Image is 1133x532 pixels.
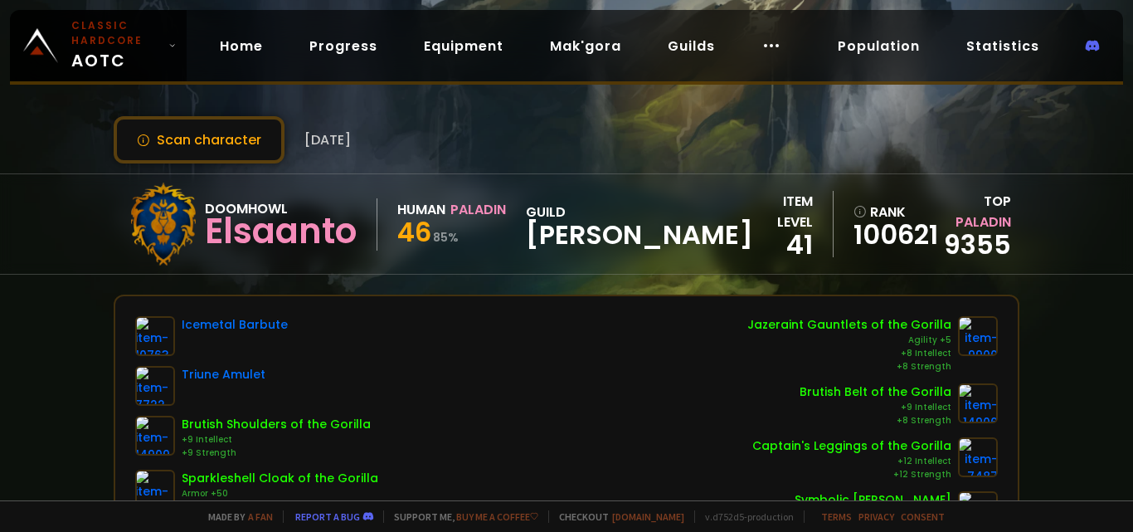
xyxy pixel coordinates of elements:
[936,191,1011,232] div: Top
[182,433,371,447] div: +9 Intellect
[450,199,506,220] div: Paladin
[752,468,951,481] div: +12 Strength
[205,198,357,219] div: Doomhowl
[958,437,998,477] img: item-7487
[747,360,951,373] div: +8 Strength
[135,366,175,406] img: item-7722
[114,116,284,164] button: Scan character
[10,10,187,81] a: Classic HardcoreAOTC
[397,199,445,220] div: Human
[795,491,951,509] div: Symbolic [PERSON_NAME]
[182,447,371,460] div: +9 Strength
[248,510,273,523] a: a fan
[526,222,753,247] span: [PERSON_NAME]
[800,414,951,427] div: +8 Strength
[198,510,273,523] span: Made by
[800,401,951,414] div: +9 Intellect
[944,226,1011,263] a: 9355
[753,232,813,257] div: 41
[526,202,753,247] div: guild
[456,510,538,523] a: Buy me a coffee
[858,510,894,523] a: Privacy
[752,455,951,468] div: +12 Intellect
[207,29,276,63] a: Home
[182,316,288,334] div: Icemetal Barbute
[612,510,684,523] a: [DOMAIN_NAME]
[956,212,1011,232] span: Paladin
[824,29,933,63] a: Population
[958,316,998,356] img: item-9900
[654,29,728,63] a: Guilds
[853,222,927,247] a: 100621
[205,219,357,244] div: Elsaanto
[694,510,794,523] span: v. d752d5 - production
[537,29,635,63] a: Mak'gora
[958,383,998,423] img: item-14906
[800,383,951,401] div: Brutish Belt of the Gorilla
[747,334,951,347] div: Agility +5
[295,510,360,523] a: Report a bug
[411,29,517,63] a: Equipment
[71,18,162,48] small: Classic Hardcore
[135,416,175,456] img: item-14909
[548,510,684,523] span: Checkout
[304,129,351,150] span: [DATE]
[182,416,371,433] div: Brutish Shoulders of the Gorilla
[135,470,175,510] img: item-15579
[747,316,951,334] div: Jazeraint Gauntlets of the Gorilla
[753,191,813,232] div: item level
[182,366,265,383] div: Triune Amulet
[821,510,852,523] a: Terms
[296,29,391,63] a: Progress
[853,202,927,222] div: rank
[383,510,538,523] span: Support me,
[953,29,1053,63] a: Statistics
[71,18,162,73] span: AOTC
[752,437,951,455] div: Captain's Leggings of the Gorilla
[135,316,175,356] img: item-10763
[433,229,459,246] small: 85 %
[397,213,431,251] span: 46
[182,470,378,487] div: Sparkleshell Cloak of the Gorilla
[182,487,378,500] div: Armor +50
[901,510,945,523] a: Consent
[747,347,951,360] div: +8 Intellect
